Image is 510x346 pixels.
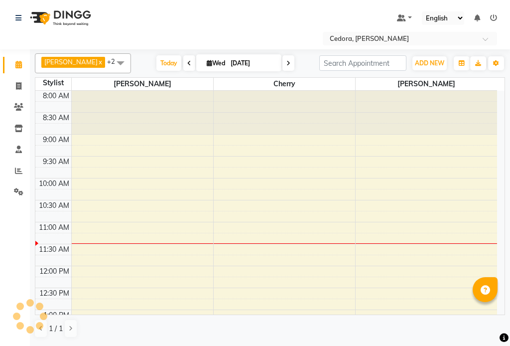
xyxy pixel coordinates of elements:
[412,56,447,70] button: ADD NEW
[41,310,71,321] div: 1:00 PM
[415,59,444,67] span: ADD NEW
[41,113,71,123] div: 8:30 AM
[228,56,277,71] input: 2025-09-03
[156,55,181,71] span: Today
[41,157,71,167] div: 9:30 AM
[98,58,102,66] a: x
[214,78,355,90] span: Cherry
[35,78,71,88] div: Stylist
[37,178,71,189] div: 10:00 AM
[25,4,94,32] img: logo
[37,244,71,255] div: 11:30 AM
[37,200,71,211] div: 10:30 AM
[37,222,71,233] div: 11:00 AM
[204,59,228,67] span: Wed
[356,78,498,90] span: [PERSON_NAME]
[319,55,406,71] input: Search Appointment
[107,57,123,65] span: +2
[49,324,63,334] span: 1 / 1
[41,91,71,101] div: 8:00 AM
[37,288,71,299] div: 12:30 PM
[37,266,71,277] div: 12:00 PM
[72,78,213,90] span: [PERSON_NAME]
[44,58,98,66] span: [PERSON_NAME]
[41,135,71,145] div: 9:00 AM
